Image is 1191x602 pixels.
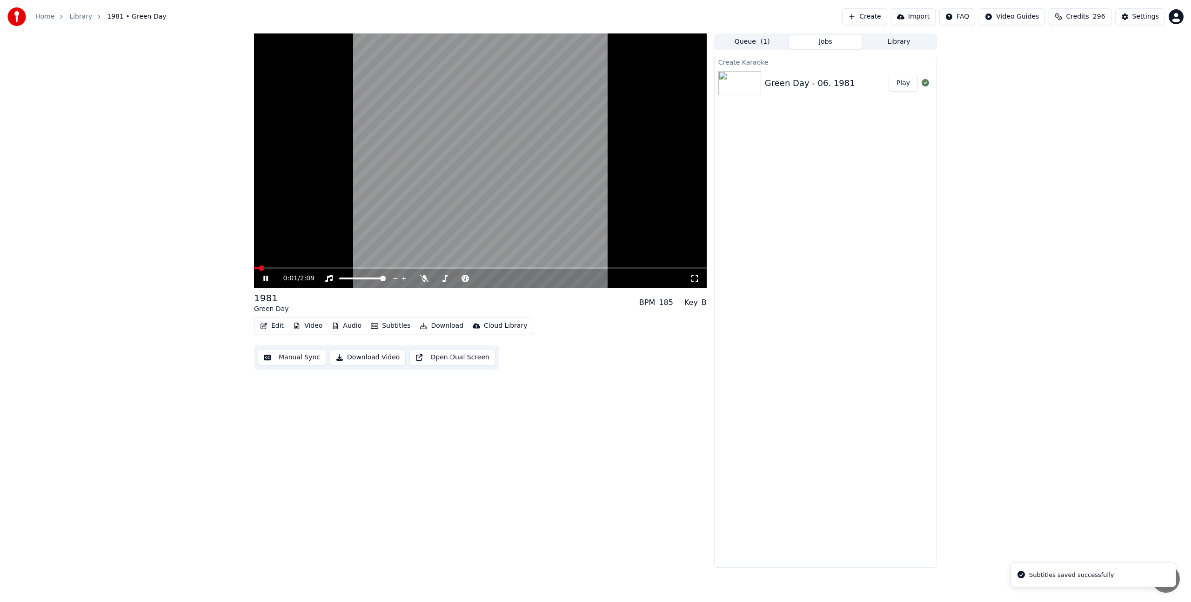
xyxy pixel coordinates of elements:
[283,274,306,283] div: /
[1115,8,1165,25] button: Settings
[891,8,936,25] button: Import
[979,8,1045,25] button: Video Guides
[256,319,288,332] button: Edit
[761,37,770,46] span: ( 1 )
[35,12,167,21] nav: breadcrumb
[300,274,314,283] span: 2:09
[107,12,166,21] span: 1981 • Green Day
[416,319,467,332] button: Download
[409,349,495,366] button: Open Dual Screen
[889,75,918,92] button: Play
[659,297,673,308] div: 185
[789,35,863,49] button: Jobs
[862,35,936,49] button: Library
[716,35,789,49] button: Queue
[1029,570,1114,580] div: Subtitles saved successfully
[765,77,855,90] div: Green Day - 06. 1981
[715,56,937,67] div: Create Karaoke
[1066,12,1089,21] span: Credits
[842,8,887,25] button: Create
[639,297,655,308] div: BPM
[939,8,975,25] button: FAQ
[283,274,298,283] span: 0:01
[684,297,698,308] div: Key
[258,349,326,366] button: Manual Sync
[7,7,26,26] img: youka
[1093,12,1105,21] span: 296
[289,319,326,332] button: Video
[254,291,289,304] div: 1981
[367,319,414,332] button: Subtitles
[1132,12,1159,21] div: Settings
[330,349,406,366] button: Download Video
[35,12,54,21] a: Home
[254,304,289,314] div: Green Day
[1049,8,1111,25] button: Credits296
[484,321,527,331] div: Cloud Library
[328,319,365,332] button: Audio
[702,297,707,308] div: B
[69,12,92,21] a: Library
